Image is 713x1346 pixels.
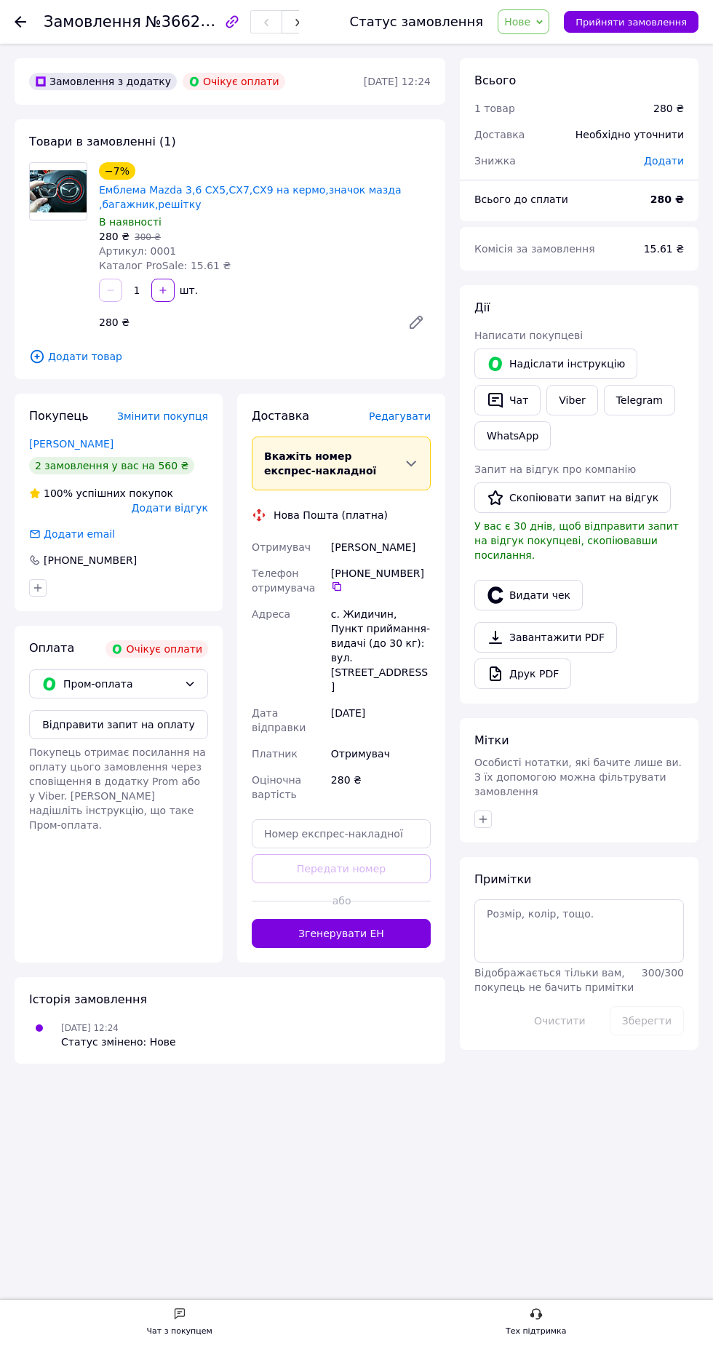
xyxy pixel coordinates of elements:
div: с. Жидичин, Пункт приймання-видачі (до 30 кг): вул. [STREET_ADDRESS] [328,601,434,700]
div: 280 ₴ [653,101,684,116]
span: №366286464 [146,12,249,31]
span: Прийняти замовлення [575,17,687,28]
span: або [332,893,351,908]
span: Відображається тільки вам, покупець не бачить примітки [474,967,634,993]
span: У вас є 30 днів, щоб відправити запит на відгук покупцеві, скопіювавши посилання. [474,520,679,561]
div: Повернутися назад [15,15,26,29]
div: 280 ₴ [328,767,434,808]
div: успішних покупок [29,486,173,501]
span: Змінити покупця [117,410,208,422]
a: Редагувати [402,308,431,337]
div: Тех підтримка [506,1324,567,1339]
div: Статус замовлення [350,15,484,29]
input: Номер експрес-накладної [252,819,431,848]
div: −7% [99,162,135,180]
div: [PHONE_NUMBER] [42,553,138,568]
span: Додати відгук [132,502,208,514]
span: [DATE] 12:24 [61,1023,119,1033]
span: Замовлення [44,13,141,31]
span: Всього до сплати [474,194,568,205]
img: Емблема Mazda 3,6 СХ5,СХ7,СХ9 на кермо,значок мазда ,багажник,решітку [30,170,87,212]
span: 1 товар [474,103,515,114]
span: 300 / 300 [642,967,684,979]
div: [PERSON_NAME] [328,534,434,560]
a: WhatsApp [474,421,551,450]
span: Каталог ProSale: 15.61 ₴ [99,260,231,271]
span: Примітки [474,872,531,886]
button: Чат [474,385,541,415]
a: Telegram [604,385,675,415]
span: Особисті нотатки, які бачите лише ви. З їх допомогою можна фільтрувати замовлення [474,757,682,797]
button: Згенерувати ЕН [252,919,431,948]
span: Пром-оплата [63,676,178,692]
a: Друк PDF [474,658,571,689]
span: Написати покупцеві [474,330,583,341]
span: Комісія за замовлення [474,243,595,255]
span: Додати товар [29,349,431,365]
div: 280 ₴ [93,312,396,332]
div: 2 замовлення у вас на 560 ₴ [29,457,194,474]
div: Замовлення з додатку [29,73,177,90]
a: [PERSON_NAME] [29,438,113,450]
span: Знижка [474,155,516,167]
div: шт. [176,283,199,298]
span: Покупець [29,409,89,423]
b: 280 ₴ [650,194,684,205]
button: Прийняти замовлення [564,11,698,33]
div: Чат з покупцем [147,1324,212,1339]
span: Отримувач [252,541,311,553]
span: 280 ₴ [99,231,130,242]
span: Адреса [252,608,290,620]
span: Доставка [252,409,309,423]
span: Артикул: 0001 [99,245,176,257]
span: Мітки [474,733,509,747]
span: Нове [504,16,530,28]
span: 300 ₴ [135,232,161,242]
span: Історія замовлення [29,992,147,1006]
div: Статус змінено: Нове [61,1035,176,1049]
div: Очікує оплати [183,73,285,90]
span: Вкажіть номер експрес-накладної [264,450,376,477]
a: Viber [546,385,597,415]
button: Видати чек [474,580,583,610]
div: Необхідно уточнити [567,119,693,151]
div: Додати email [42,527,116,541]
span: 15.61 ₴ [644,243,684,255]
span: В наявності [99,216,162,228]
span: Всього [474,73,516,87]
span: Запит на відгук про компанію [474,463,636,475]
span: Оціночна вартість [252,774,301,800]
span: Покупець отримає посилання на оплату цього замовлення через сповіщення в додатку Prom або у Viber... [29,746,206,831]
div: Отримувач [328,741,434,767]
div: [PHONE_NUMBER] [331,566,431,592]
button: Надіслати інструкцію [474,349,637,379]
div: Нова Пошта (платна) [270,508,391,522]
div: [DATE] [328,700,434,741]
span: Додати [644,155,684,167]
button: Відправити запит на оплату [29,710,208,739]
button: Скопіювати запит на відгук [474,482,671,513]
span: Товари в замовленні (1) [29,135,176,148]
span: Дії [474,300,490,314]
div: Очікує оплати [105,640,208,658]
span: Платник [252,748,298,760]
span: Оплата [29,641,74,655]
span: Доставка [474,129,525,140]
a: Завантажити PDF [474,622,617,653]
time: [DATE] 12:24 [364,76,431,87]
a: Емблема Mazda 3,6 СХ5,СХ7,СХ9 на кермо,значок мазда ,багажник,решітку [99,184,401,210]
span: Редагувати [369,410,431,422]
div: Додати email [28,527,116,541]
span: Телефон отримувача [252,568,315,594]
span: 100% [44,487,73,499]
span: Дата відправки [252,707,306,733]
